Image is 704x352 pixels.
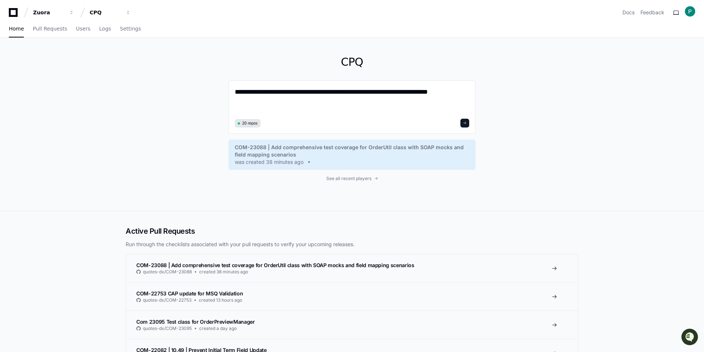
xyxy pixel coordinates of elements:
span: Com 23095 Test class for OrderPreviewManager [136,319,255,325]
span: quotes-dx/COM-23095 [143,326,192,331]
a: Com 23095 Test class for OrderPreviewManagerquotes-dx/COM-23095created a day ago [126,310,578,339]
h2: Active Pull Requests [126,226,578,236]
div: We're offline, but we'll be back soon! [25,62,107,68]
span: Settings [120,26,141,31]
span: See all recent players [326,176,371,182]
h1: CPQ [229,55,475,69]
a: Logs [99,21,111,37]
div: Welcome [7,29,134,41]
a: COM-22753 CAP update for MSQ Validationquotes-dx/COM-22753created 13 hours ago [126,282,578,310]
button: Start new chat [125,57,134,66]
button: Zuora [30,6,77,19]
span: created 38 minutes ago [199,269,248,275]
img: 1756235613930-3d25f9e4-fa56-45dd-b3ad-e072dfbd1548 [7,55,21,68]
button: Feedback [640,9,664,16]
span: was created 38 minutes ago [235,158,303,166]
span: 20 repos [242,121,258,126]
iframe: Open customer support [680,328,700,348]
a: Users [76,21,90,37]
img: PlayerZero [7,7,22,22]
div: Zuora [33,9,65,16]
span: Logs [99,26,111,31]
p: Run through the checklists associated with your pull requests to verify your upcoming releases. [126,241,578,248]
span: quotes-dx/COM-22753 [143,297,191,303]
span: created a day ago [199,326,237,331]
a: Home [9,21,24,37]
span: Users [76,26,90,31]
a: Pull Requests [33,21,67,37]
span: quotes-dx/COM-23088 [143,269,192,275]
a: Powered byPylon [52,77,89,83]
span: Pull Requests [33,26,67,31]
div: Start new chat [25,55,121,62]
a: Settings [120,21,141,37]
img: ACg8ocJ0izoIwGK_qduMLY-dSNDVgcUXVtLJ0powDnXFP85C7BB8IA=s96-c [685,6,695,17]
a: Docs [622,9,635,16]
div: CPQ [90,9,121,16]
a: COM-23088 | Add comprehensive test coverage for OrderUtil class with SOAP mocks and field mapping... [126,254,578,282]
span: created 13 hours ago [199,297,242,303]
span: Home [9,26,24,31]
span: COM-23088 | Add comprehensive test coverage for OrderUtil class with SOAP mocks and field mapping... [136,262,414,268]
a: See all recent players [229,176,475,182]
span: COM-22753 CAP update for MSQ Validation [136,290,243,297]
span: COM-23088 | Add comprehensive test coverage for OrderUtil class with SOAP mocks and field mapping... [235,144,469,158]
span: Pylon [73,77,89,83]
a: COM-23088 | Add comprehensive test coverage for OrderUtil class with SOAP mocks and field mapping... [235,144,469,166]
button: CPQ [87,6,134,19]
